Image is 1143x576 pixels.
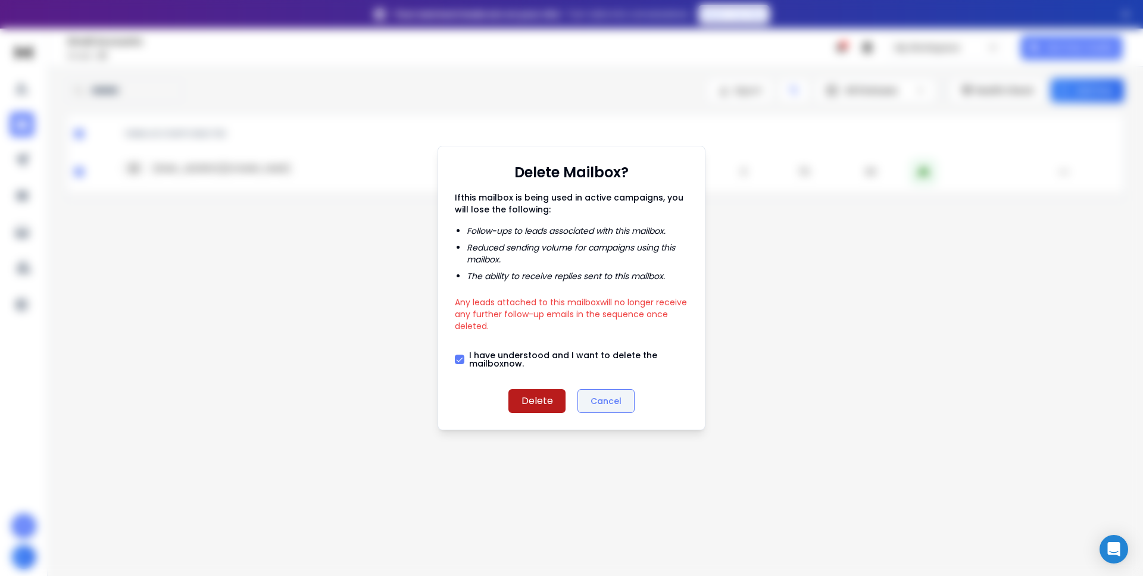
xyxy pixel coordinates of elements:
[467,242,688,265] li: Reduced sending volume for campaigns using this mailbox .
[577,389,635,413] button: Cancel
[514,163,629,182] h1: Delete Mailbox?
[508,389,566,413] button: Delete
[1100,535,1128,564] div: Open Intercom Messenger
[467,270,688,282] li: The ability to receive replies sent to this mailbox .
[455,292,688,332] p: Any leads attached to this mailbox will no longer receive any further follow-up emails in the seq...
[469,351,688,368] label: I have understood and I want to delete the mailbox now.
[455,192,688,215] p: If this mailbox is being used in active campaigns, you will lose the following:
[467,225,688,237] li: Follow-ups to leads associated with this mailbox .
